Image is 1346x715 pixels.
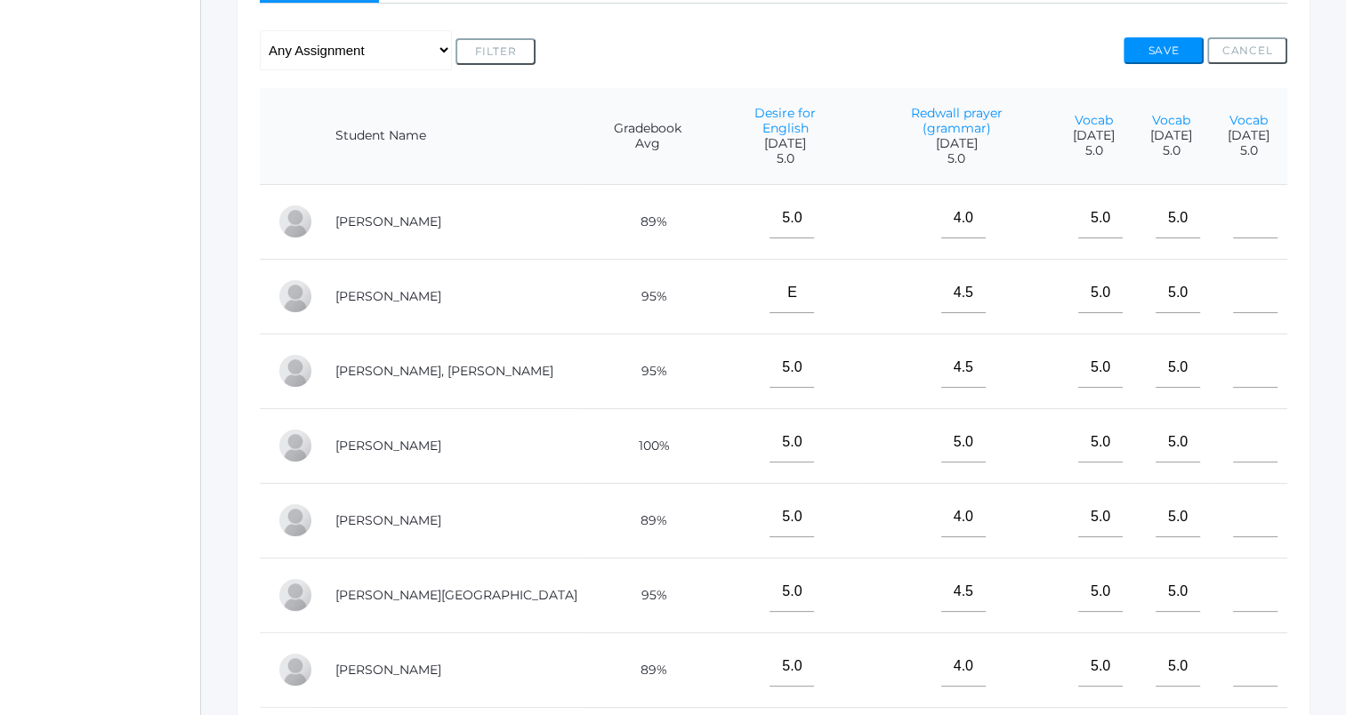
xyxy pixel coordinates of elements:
[1150,143,1192,158] span: 5.0
[318,88,582,185] th: Student Name
[754,105,816,136] a: Desire for English
[278,577,313,613] div: Austin Hill
[278,353,313,389] div: Presley Davenport
[335,512,441,528] a: [PERSON_NAME]
[1150,128,1192,143] span: [DATE]
[335,363,553,379] a: [PERSON_NAME], [PERSON_NAME]
[582,259,713,333] td: 95%
[278,652,313,687] div: Marissa Myers
[1228,143,1269,158] span: 5.0
[335,213,441,229] a: [PERSON_NAME]
[335,662,441,678] a: [PERSON_NAME]
[730,136,840,151] span: [DATE]
[335,288,441,304] a: [PERSON_NAME]
[582,333,713,408] td: 95%
[911,105,1003,136] a: Redwall prayer (grammar)
[582,408,713,483] td: 100%
[335,438,441,454] a: [PERSON_NAME]
[278,204,313,239] div: Pierce Brozek
[1075,112,1113,128] a: Vocab
[278,428,313,463] div: LaRae Erner
[1228,128,1269,143] span: [DATE]
[1207,37,1287,64] button: Cancel
[582,483,713,558] td: 89%
[335,587,577,603] a: [PERSON_NAME][GEOGRAPHIC_DATA]
[1229,112,1268,128] a: Vocab
[876,136,1037,151] span: [DATE]
[582,88,713,185] th: Gradebook Avg
[582,632,713,707] td: 89%
[582,184,713,259] td: 89%
[1124,37,1204,64] button: Save
[876,151,1037,166] span: 5.0
[582,558,713,632] td: 95%
[278,502,313,538] div: Rachel Hayton
[1152,112,1190,128] a: Vocab
[1073,143,1115,158] span: 5.0
[278,278,313,314] div: Eva Carr
[730,151,840,166] span: 5.0
[1073,128,1115,143] span: [DATE]
[455,38,536,65] button: Filter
